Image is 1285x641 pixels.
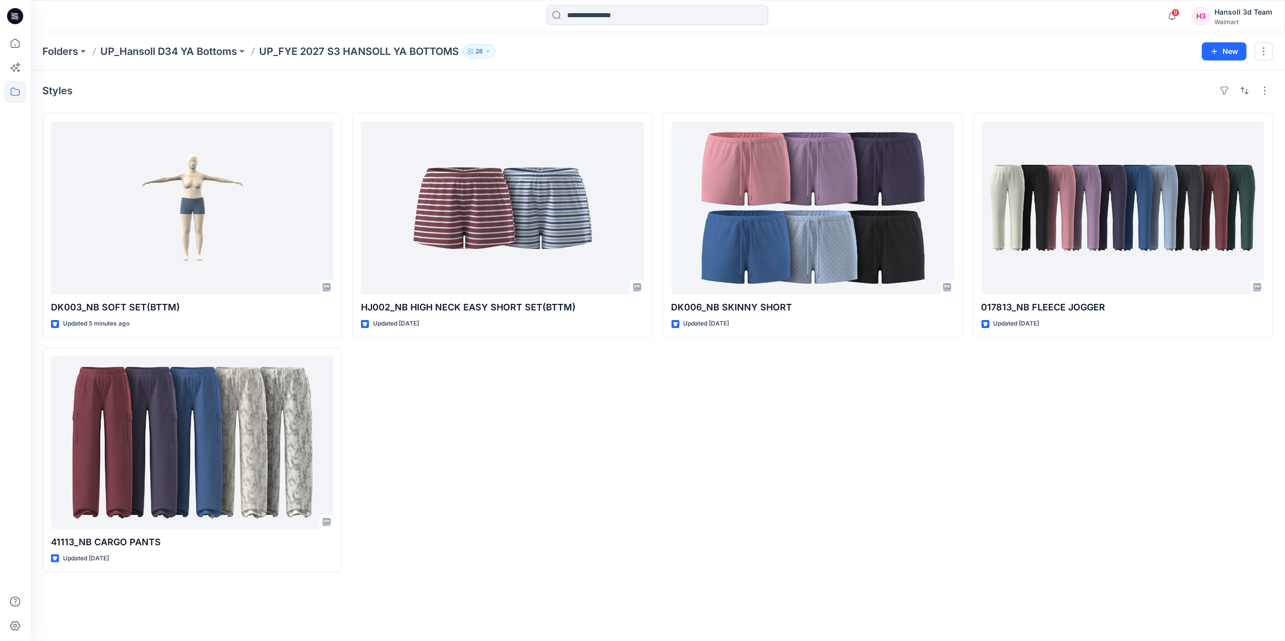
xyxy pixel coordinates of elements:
[51,535,334,549] p: 41113_NB CARGO PANTS
[259,44,459,58] p: UP_FYE 2027 S3 HANSOLL YA BOTTOMS
[463,44,496,58] button: 28
[42,44,78,58] a: Folders
[1192,7,1210,25] div: H3
[1172,9,1180,17] span: 9
[63,318,130,329] p: Updated 5 minutes ago
[42,85,73,97] h4: Styles
[982,121,1264,294] a: 017813_NB FLEECE JOGGER
[100,44,237,58] a: UP_Hansoll D34 YA Bottoms
[361,121,644,294] a: HJ002_NB HIGH NECK EASY SHORT SET(BTTM)
[373,318,419,329] p: Updated [DATE]
[51,356,334,529] a: 41113_NB CARGO PANTS
[1214,18,1272,26] div: Walmart
[1202,42,1247,60] button: New
[671,121,954,294] a: DK006_NB SKINNY SHORT
[51,121,334,294] a: DK003_NB SOFT SET(BTTM)
[982,300,1264,314] p: 017813_NB FLEECE JOGGER
[63,553,109,564] p: Updated [DATE]
[684,318,729,329] p: Updated [DATE]
[1214,6,1272,18] div: Hansoll 3d Team
[671,300,954,314] p: DK006_NB SKINNY SHORT
[51,300,334,314] p: DK003_NB SOFT SET(BTTM)
[475,46,483,57] p: 28
[361,300,644,314] p: HJ002_NB HIGH NECK EASY SHORT SET(BTTM)
[994,318,1039,329] p: Updated [DATE]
